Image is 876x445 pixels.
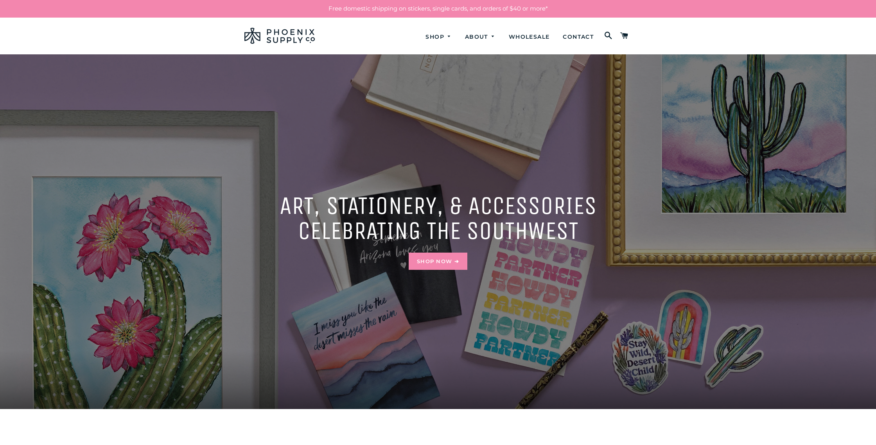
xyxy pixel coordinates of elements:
img: Phoenix Supply Co. [244,28,315,44]
a: Wholesale [503,27,556,47]
a: About [459,27,501,47]
h2: Art, Stationery, & accessories celebrating the southwest [244,193,632,243]
a: Shop [420,27,458,47]
a: Contact [557,27,600,47]
a: Shop Now ➔ [409,253,467,270]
